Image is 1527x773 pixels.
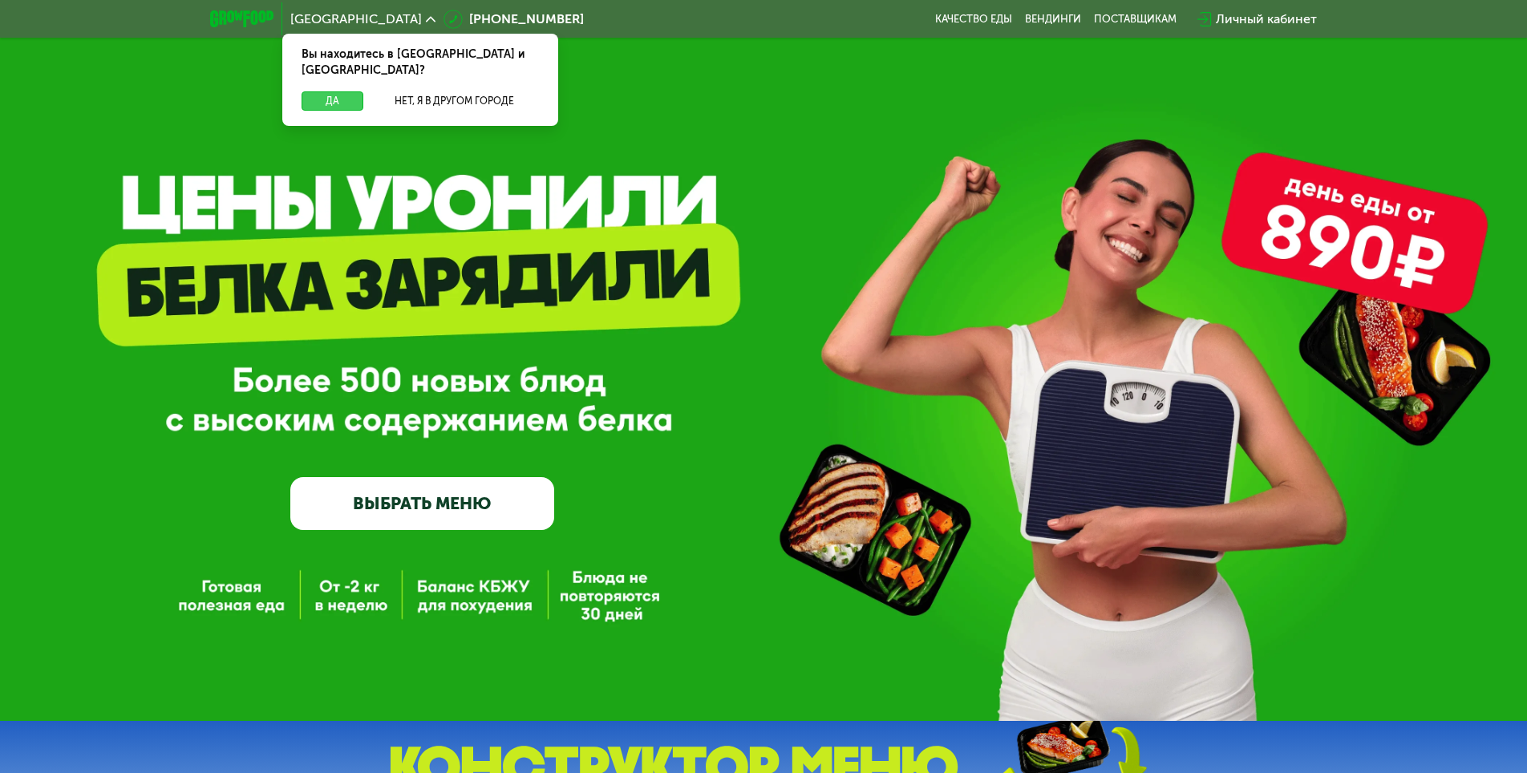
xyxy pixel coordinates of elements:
[290,477,554,530] a: ВЫБРАТЬ МЕНЮ
[1025,13,1081,26] a: Вендинги
[935,13,1012,26] a: Качество еды
[1216,10,1317,29] div: Личный кабинет
[302,91,363,111] button: Да
[290,13,422,26] span: [GEOGRAPHIC_DATA]
[1094,13,1177,26] div: поставщикам
[282,34,558,91] div: Вы находитесь в [GEOGRAPHIC_DATA] и [GEOGRAPHIC_DATA]?
[444,10,584,29] a: [PHONE_NUMBER]
[370,91,539,111] button: Нет, я в другом городе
